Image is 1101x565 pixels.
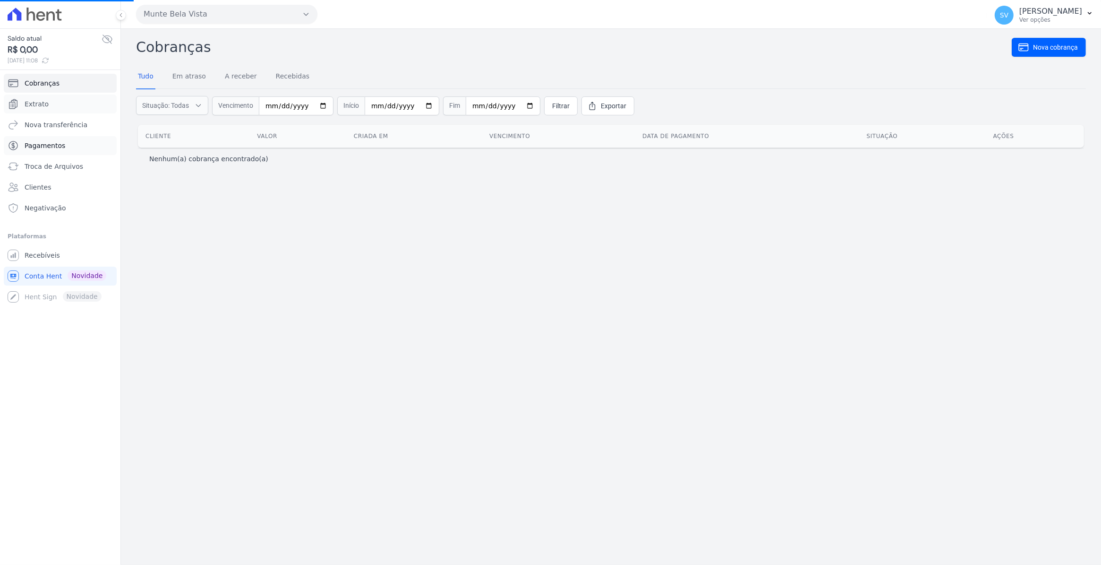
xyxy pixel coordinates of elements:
a: Tudo [136,65,155,89]
a: Recebidas [274,65,312,89]
p: Nenhum(a) cobrança encontrado(a) [149,154,268,164]
span: Vencimento [212,96,259,115]
span: Filtrar [552,101,570,111]
span: Nova transferência [25,120,87,130]
a: Clientes [4,178,117,197]
span: Início [337,96,365,115]
p: [PERSON_NAME] [1019,7,1082,16]
h2: Cobranças [136,36,1012,58]
p: Ver opções [1019,16,1082,24]
span: Pagamentos [25,141,65,150]
span: Negativação [25,203,66,213]
div: Plataformas [8,231,113,242]
a: Exportar [581,96,634,115]
span: Recebíveis [25,251,60,260]
button: Munte Bela Vista [136,5,317,24]
span: Clientes [25,183,51,192]
span: Extrato [25,99,49,109]
span: Novidade [68,270,106,281]
th: Ações [986,125,1084,148]
span: Fim [443,96,466,115]
a: Recebíveis [4,246,117,265]
a: Em atraso [171,65,208,89]
nav: Sidebar [8,74,113,306]
span: Exportar [601,101,626,111]
span: Conta Hent [25,271,62,281]
a: A receber [223,65,259,89]
th: Data de pagamento [635,125,859,148]
span: Situação: Todas [142,101,189,110]
a: Cobranças [4,74,117,93]
a: Filtrar [544,96,578,115]
a: Conta Hent Novidade [4,267,117,286]
span: R$ 0,00 [8,43,102,56]
a: Nova cobrança [1012,38,1086,57]
a: Nova transferência [4,115,117,134]
button: SV [PERSON_NAME] Ver opções [987,2,1101,28]
span: SV [1000,12,1008,18]
a: Troca de Arquivos [4,157,117,176]
th: Situação [859,125,986,148]
a: Pagamentos [4,136,117,155]
th: Valor [249,125,346,148]
th: Criada em [346,125,482,148]
th: Cliente [138,125,249,148]
a: Extrato [4,95,117,113]
span: Cobranças [25,78,60,88]
span: Nova cobrança [1033,43,1078,52]
span: Saldo atual [8,34,102,43]
button: Situação: Todas [136,96,208,115]
a: Negativação [4,199,117,217]
span: [DATE] 11:08 [8,56,102,65]
th: Vencimento [482,125,635,148]
span: Troca de Arquivos [25,162,83,171]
